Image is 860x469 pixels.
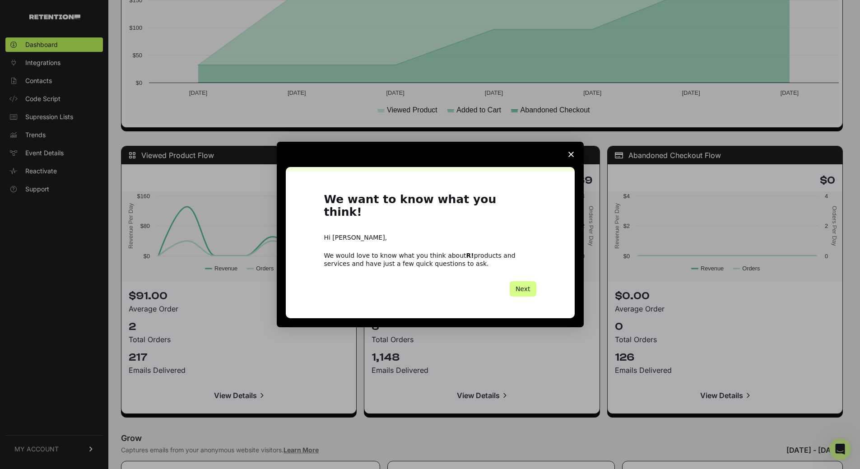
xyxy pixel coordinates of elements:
b: R! [466,252,474,259]
h1: We want to know what you think! [324,193,536,224]
span: Close survey [558,142,584,167]
div: Hi [PERSON_NAME], [324,233,536,242]
div: We would love to know what you think about products and services and have just a few quick questi... [324,251,536,268]
button: Next [510,281,536,297]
